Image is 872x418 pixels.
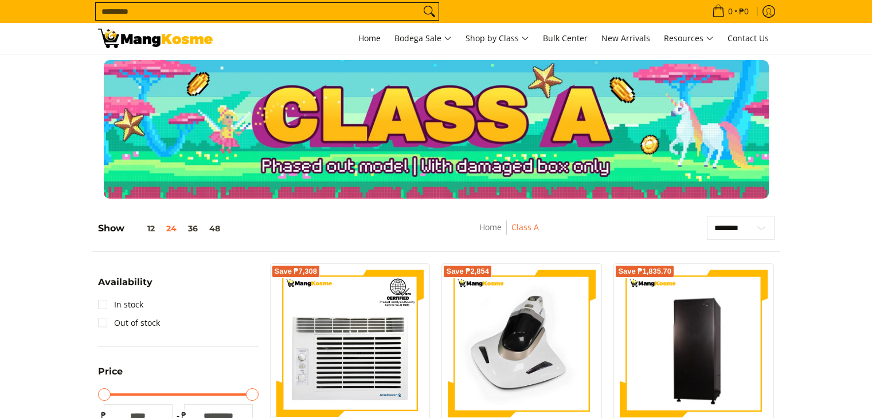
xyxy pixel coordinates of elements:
[358,33,381,44] span: Home
[389,23,457,54] a: Bodega Sale
[98,29,213,48] img: Class A | Mang Kosme
[664,31,714,46] span: Resources
[353,23,386,54] a: Home
[98,278,152,287] span: Availability
[726,7,734,15] span: 0
[596,23,656,54] a: New Arrivals
[204,224,226,233] button: 48
[728,33,769,44] span: Contact Us
[460,23,535,54] a: Shop by Class
[511,222,539,232] a: Class A
[537,23,593,54] a: Bulk Center
[420,3,439,20] button: Search
[98,223,226,234] h5: Show
[182,224,204,233] button: 36
[658,23,720,54] a: Resources
[737,7,750,15] span: ₱0
[98,367,123,376] span: Price
[98,314,160,332] a: Out of stock
[448,270,596,417] img: Condura UV Bed Vacuum Cleaner (Class A)
[409,220,609,246] nav: Breadcrumbs
[722,23,775,54] a: Contact Us
[275,268,318,275] span: Save ₱7,308
[224,23,775,54] nav: Main Menu
[276,270,424,417] img: Kelvinator 1 HP Deluxe Eco Window-Type, Non-Inverter Air Conditioner (Class A)
[620,271,768,416] img: Condura 7.3 Cu. Ft. Single Door - Direct Cool Inverter Refrigerator, CSD700SAi (Class A)
[124,224,161,233] button: 12
[618,268,671,275] span: Save ₱1,835.70
[446,268,489,275] span: Save ₱2,854
[161,224,182,233] button: 24
[479,222,502,232] a: Home
[98,295,143,314] a: In stock
[601,33,650,44] span: New Arrivals
[543,33,588,44] span: Bulk Center
[98,367,123,385] summary: Open
[98,278,152,295] summary: Open
[394,31,452,46] span: Bodega Sale
[709,5,752,18] span: •
[466,31,529,46] span: Shop by Class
